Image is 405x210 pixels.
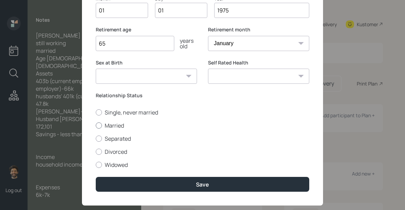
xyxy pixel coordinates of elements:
[96,177,309,192] button: Save
[96,122,309,129] label: Married
[208,59,309,66] label: Self Rated Health
[96,109,309,116] label: Single, never married
[96,92,309,99] label: Relationship Status
[196,181,209,188] div: Save
[96,26,197,33] label: Retirement age
[208,26,309,33] label: Retirement month
[174,38,197,49] div: years old
[155,3,207,18] input: Day
[214,3,309,18] input: Year
[96,3,148,18] input: Month
[96,161,309,169] label: Widowed
[96,135,309,142] label: Separated
[96,59,197,66] label: Sex at Birth
[96,148,309,156] label: Divorced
